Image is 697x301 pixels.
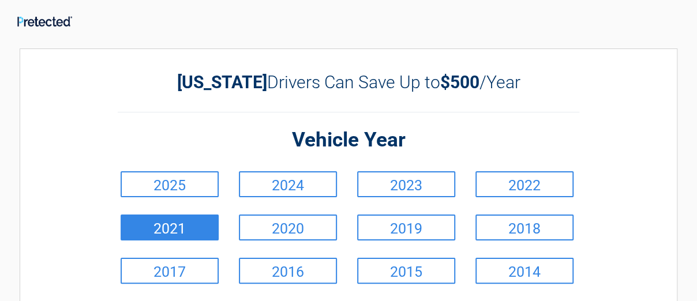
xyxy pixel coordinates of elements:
[121,171,219,197] a: 2025
[475,215,574,240] a: 2018
[121,215,219,240] a: 2021
[357,171,455,197] a: 2023
[475,171,574,197] a: 2022
[118,127,579,154] h2: Vehicle Year
[440,72,479,92] b: $500
[118,72,579,92] h2: Drivers Can Save Up to /Year
[239,171,337,197] a: 2024
[239,258,337,284] a: 2016
[177,72,267,92] b: [US_STATE]
[121,258,219,284] a: 2017
[17,16,72,26] img: Main Logo
[357,215,455,240] a: 2019
[239,215,337,240] a: 2020
[357,258,455,284] a: 2015
[475,258,574,284] a: 2014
